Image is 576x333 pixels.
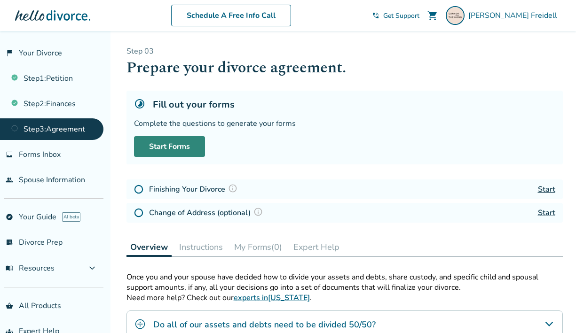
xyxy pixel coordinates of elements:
span: Forms Inbox [19,149,61,160]
span: shopping_cart [427,10,438,21]
h4: Do all of our assets and debts need to be divided 50/50? [153,318,376,331]
h1: Prepare your divorce agreement. [126,56,563,79]
button: Overview [126,238,172,257]
p: Step 0 3 [126,46,563,56]
span: Resources [6,263,55,273]
img: Question Mark [253,207,263,217]
img: Do all of our assets and debts need to be divided 50/50? [134,318,146,330]
iframe: Chat Widget [529,288,576,333]
a: Start Forms [134,136,205,157]
span: explore [6,213,13,221]
button: Expert Help [290,238,343,256]
h4: Finishing Your Divorce [149,183,240,195]
a: Start [538,184,555,194]
span: Get Support [383,11,419,20]
span: flag_2 [6,49,13,57]
div: Complete the questions to generate your forms [134,118,555,129]
button: My Forms(0) [230,238,286,256]
img: Question Mark [228,184,237,193]
img: Whitney Willison [446,6,465,25]
h5: Fill out your forms [153,98,235,111]
span: inbox [6,151,13,158]
h4: Change of Address (optional) [149,207,266,219]
a: phone_in_talkGet Support [372,11,419,20]
p: Need more help? Check out our . [126,293,563,303]
button: Instructions [175,238,227,256]
span: phone_in_talk [372,12,379,19]
span: people [6,176,13,184]
span: AI beta [62,212,80,222]
a: experts in[US_STATE] [234,293,310,303]
p: Once you and your spouse have decided how to divide your assets and debts, share custody, and spe... [126,272,563,293]
img: Not Started [134,208,143,217]
img: Not Started [134,185,143,194]
span: list_alt_check [6,239,13,246]
a: Schedule A Free Info Call [171,5,291,26]
span: expand_more [87,263,98,274]
span: shopping_basket [6,302,13,310]
span: [PERSON_NAME] Freidell [468,10,561,21]
a: Start [538,208,555,218]
span: menu_book [6,264,13,272]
